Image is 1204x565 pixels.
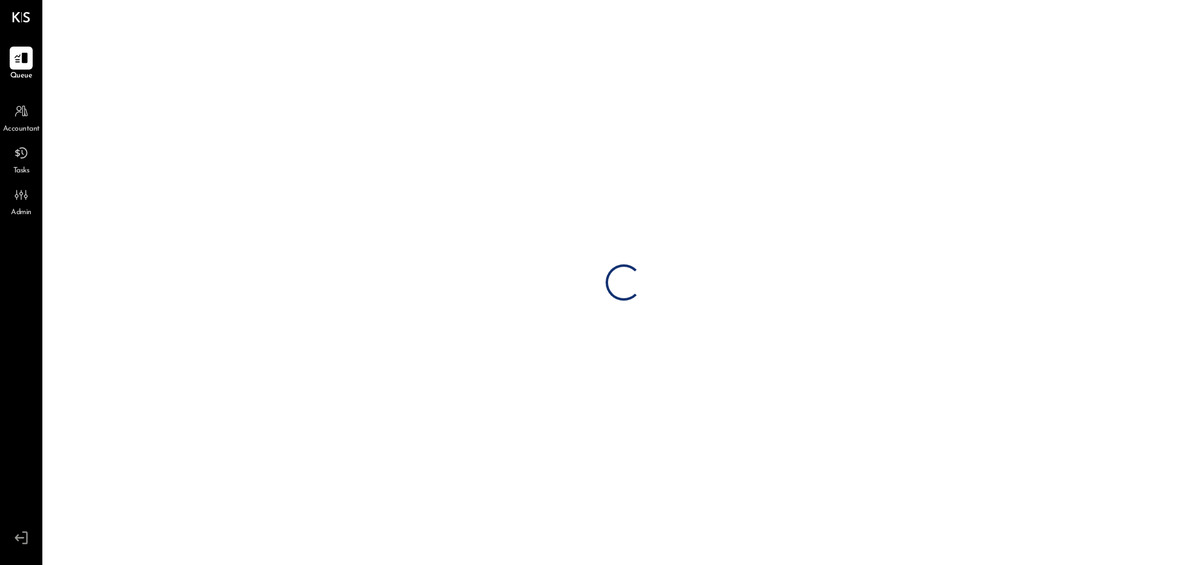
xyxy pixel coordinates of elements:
span: Tasks [13,166,30,177]
a: Admin [1,183,42,218]
span: Queue [10,71,33,82]
a: Tasks [1,142,42,177]
a: Accountant [1,100,42,135]
span: Accountant [3,124,40,135]
span: Admin [11,207,31,218]
a: Queue [1,47,42,82]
